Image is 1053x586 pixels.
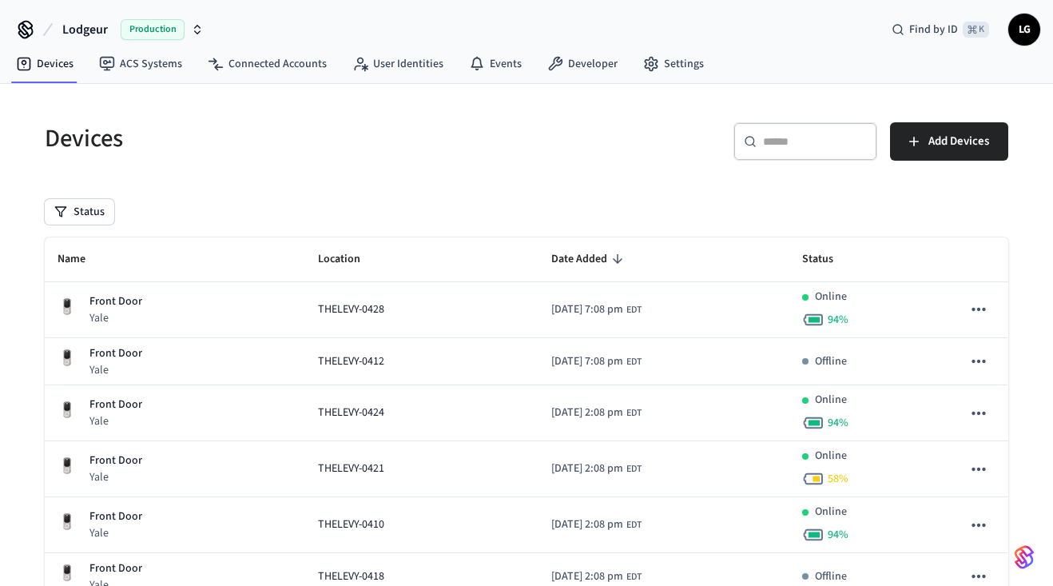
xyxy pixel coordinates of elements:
[3,50,86,78] a: Devices
[879,15,1002,44] div: Find by ID⌘ K
[58,247,106,272] span: Name
[89,560,142,577] p: Front Door
[626,462,642,476] span: EDT
[815,353,847,370] p: Offline
[828,312,848,328] span: 94 %
[58,456,77,476] img: Yale Assure Touchscreen Wifi Smart Lock, Satin Nickel, Front
[1010,15,1039,44] span: LG
[551,301,623,318] span: [DATE] 7:08 pm
[928,131,989,152] span: Add Devices
[45,122,517,155] h5: Devices
[551,460,623,477] span: [DATE] 2:08 pm
[626,303,642,317] span: EDT
[318,460,384,477] span: THELEVY-0421
[828,471,848,487] span: 58 %
[963,22,989,38] span: ⌘ K
[89,362,142,378] p: Yale
[58,297,77,317] img: Yale Assure Touchscreen Wifi Smart Lock, Satin Nickel, Front
[89,452,142,469] p: Front Door
[815,568,847,585] p: Offline
[551,405,623,421] span: [DATE] 2:08 pm
[551,353,642,370] div: America/New_York
[626,355,642,369] span: EDT
[89,310,142,326] p: Yale
[89,413,142,429] p: Yale
[89,345,142,362] p: Front Door
[909,22,958,38] span: Find by ID
[45,199,114,225] button: Status
[456,50,534,78] a: Events
[815,289,847,305] p: Online
[551,460,642,477] div: America/New_York
[89,293,142,310] p: Front Door
[551,568,642,585] div: America/New_York
[89,469,142,485] p: Yale
[815,392,847,409] p: Online
[318,405,384,421] span: THELEVY-0424
[89,508,142,525] p: Front Door
[626,406,642,421] span: EDT
[195,50,340,78] a: Connected Accounts
[626,518,642,532] span: EDT
[551,247,628,272] span: Date Added
[340,50,456,78] a: User Identities
[86,50,195,78] a: ACS Systems
[802,247,854,272] span: Status
[318,353,384,370] span: THELEVY-0412
[551,516,642,533] div: America/New_York
[630,50,717,78] a: Settings
[1008,14,1040,46] button: LG
[121,19,185,40] span: Production
[828,415,848,431] span: 94 %
[815,504,847,520] p: Online
[318,568,384,585] span: THELEVY-0418
[58,512,77,532] img: Yale Assure Touchscreen Wifi Smart Lock, Satin Nickel, Front
[551,516,623,533] span: [DATE] 2:08 pm
[58,349,77,368] img: Yale Assure Touchscreen Wifi Smart Lock, Satin Nickel, Front
[626,570,642,584] span: EDT
[551,301,642,318] div: America/New_York
[551,568,623,585] span: [DATE] 2:08 pm
[318,301,384,318] span: THELEVY-0428
[318,516,384,533] span: THELEVY-0410
[89,397,142,413] p: Front Door
[551,405,642,421] div: America/New_York
[551,353,623,370] span: [DATE] 7:08 pm
[815,448,847,464] p: Online
[58,401,77,420] img: Yale Assure Touchscreen Wifi Smart Lock, Satin Nickel, Front
[62,20,108,39] span: Lodgeur
[534,50,630,78] a: Developer
[318,247,381,272] span: Location
[828,527,848,543] span: 94 %
[1015,544,1034,570] img: SeamLogoGradient.69752ec5.svg
[89,525,142,541] p: Yale
[890,122,1008,161] button: Add Devices
[58,564,77,583] img: Yale Assure Touchscreen Wifi Smart Lock, Satin Nickel, Front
